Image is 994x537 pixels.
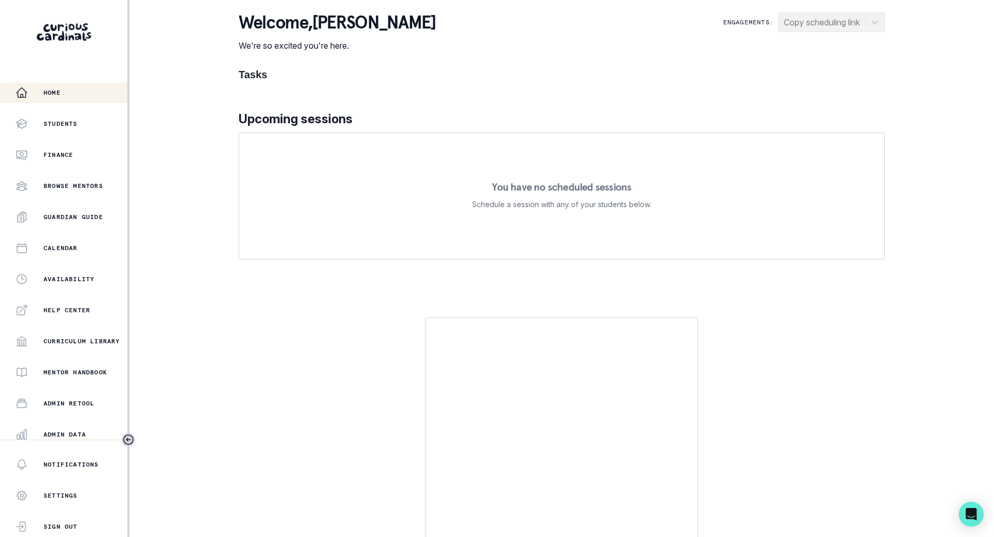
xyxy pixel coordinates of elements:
[43,151,73,159] p: Finance
[239,12,435,33] p: Welcome , [PERSON_NAME]
[43,244,78,252] p: Calendar
[472,198,651,211] p: Schedule a session with any of your students below.
[43,89,61,97] p: Home
[43,337,120,345] p: Curriculum Library
[43,523,78,531] p: Sign Out
[492,182,631,192] p: You have no scheduled sessions
[43,182,103,190] p: Browse Mentors
[959,502,984,527] div: Open Intercom Messenger
[723,18,774,26] p: Engagements:
[43,460,99,469] p: Notifications
[43,120,78,128] p: Students
[43,368,107,376] p: Mentor Handbook
[239,110,885,128] p: Upcoming sessions
[37,23,91,41] img: Curious Cardinals Logo
[239,39,435,52] p: We're so excited you're here.
[43,213,103,221] p: Guardian Guide
[43,399,94,408] p: Admin Retool
[122,433,135,446] button: Toggle sidebar
[43,430,86,439] p: Admin Data
[43,306,90,314] p: Help Center
[239,68,885,81] h1: Tasks
[43,275,94,283] p: Availability
[43,491,78,500] p: Settings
